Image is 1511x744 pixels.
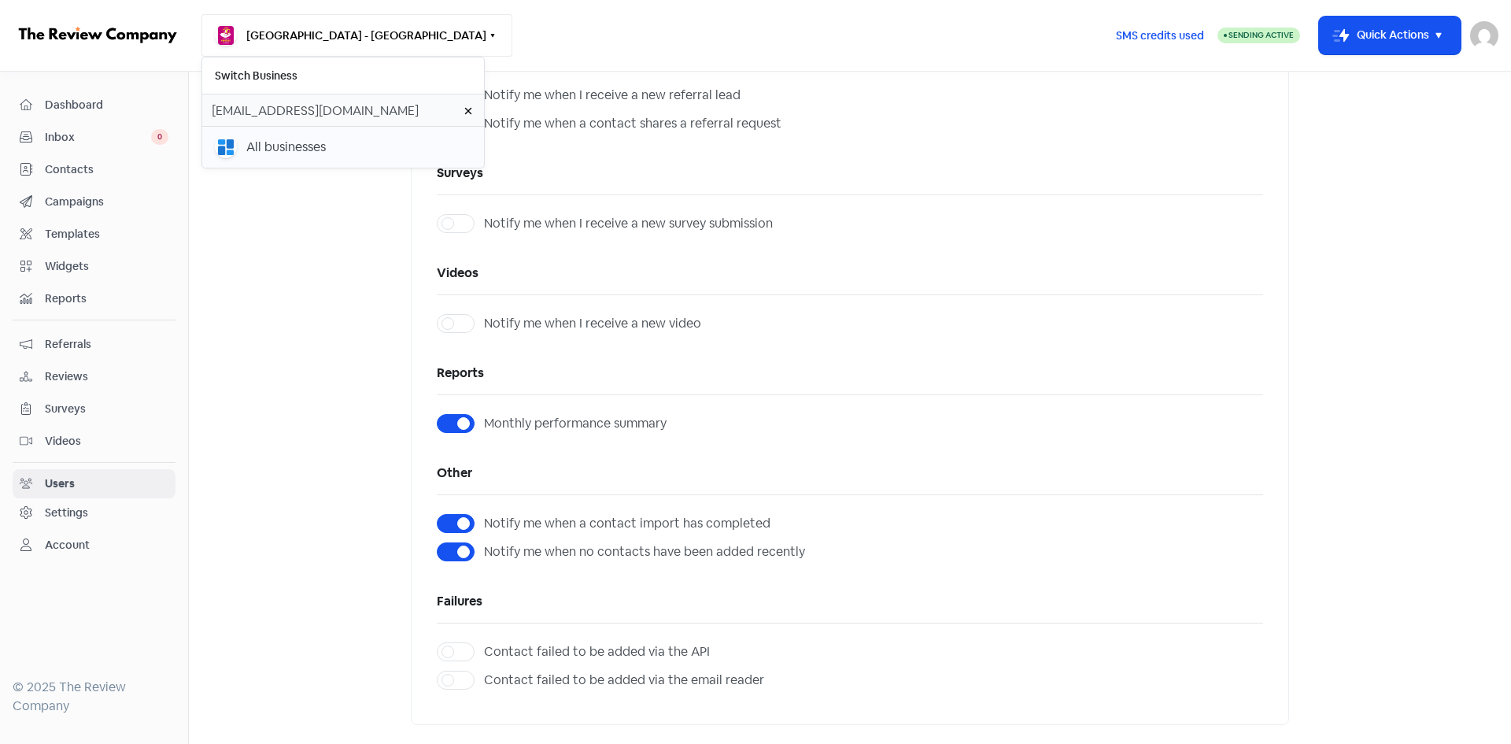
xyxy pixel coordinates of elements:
[1116,28,1204,44] span: SMS credits used
[13,252,175,281] a: Widgets
[13,427,175,456] a: Videos
[13,220,175,249] a: Templates
[13,469,175,498] a: Users
[45,368,168,385] span: Reviews
[1228,30,1294,40] span: Sending Active
[1319,17,1461,54] button: Quick Actions
[45,161,168,178] span: Contacts
[45,129,151,146] span: Inbox
[1470,21,1498,50] img: User
[45,258,168,275] span: Widgets
[1103,26,1217,43] a: SMS credits used
[484,314,701,333] label: Notify me when I receive a new video
[13,531,175,560] a: Account
[13,123,175,152] a: Inbox 0
[1217,26,1300,45] a: Sending Active
[437,461,1263,485] h5: Other
[202,94,453,126] input: Search for businesses
[201,14,512,57] button: [GEOGRAPHIC_DATA] - [GEOGRAPHIC_DATA]
[13,330,175,359] a: Referrals
[202,127,484,168] button: All businesses
[202,57,484,94] h6: Switch Business
[13,155,175,184] a: Contacts
[484,642,710,661] label: Contact failed to be added via the API
[484,414,667,433] label: Monthly performance summary
[437,590,1263,613] h5: Failures
[13,362,175,391] a: Reviews
[13,284,175,313] a: Reports
[484,514,770,533] label: Notify me when a contact import has completed
[45,226,168,242] span: Templates
[13,91,175,120] a: Dashboard
[45,433,168,450] span: Videos
[437,261,1263,285] h5: Videos
[484,214,773,233] label: Notify me when I receive a new survey submission
[484,114,781,133] label: Notify me when a contact shares a referral request
[151,129,168,145] span: 0
[45,291,168,307] span: Reports
[437,361,1263,385] h5: Reports
[484,671,764,690] label: Contact failed to be added via the email reader
[45,194,168,210] span: Campaigns
[45,401,168,417] span: Surveys
[13,498,175,527] a: Settings
[484,542,805,561] label: Notify me when no contacts have been added recently
[45,505,88,521] div: Settings
[484,86,741,105] label: Notify me when I receive a new referral lead
[13,678,175,716] div: © 2025 The Review Company
[246,138,326,157] div: All businesses
[45,476,75,492] div: Users
[13,394,175,424] a: Surveys
[437,161,1263,185] h5: Surveys
[13,187,175,217] a: Campaigns
[45,336,168,353] span: Referrals
[45,537,90,553] div: Account
[45,97,168,113] span: Dashboard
